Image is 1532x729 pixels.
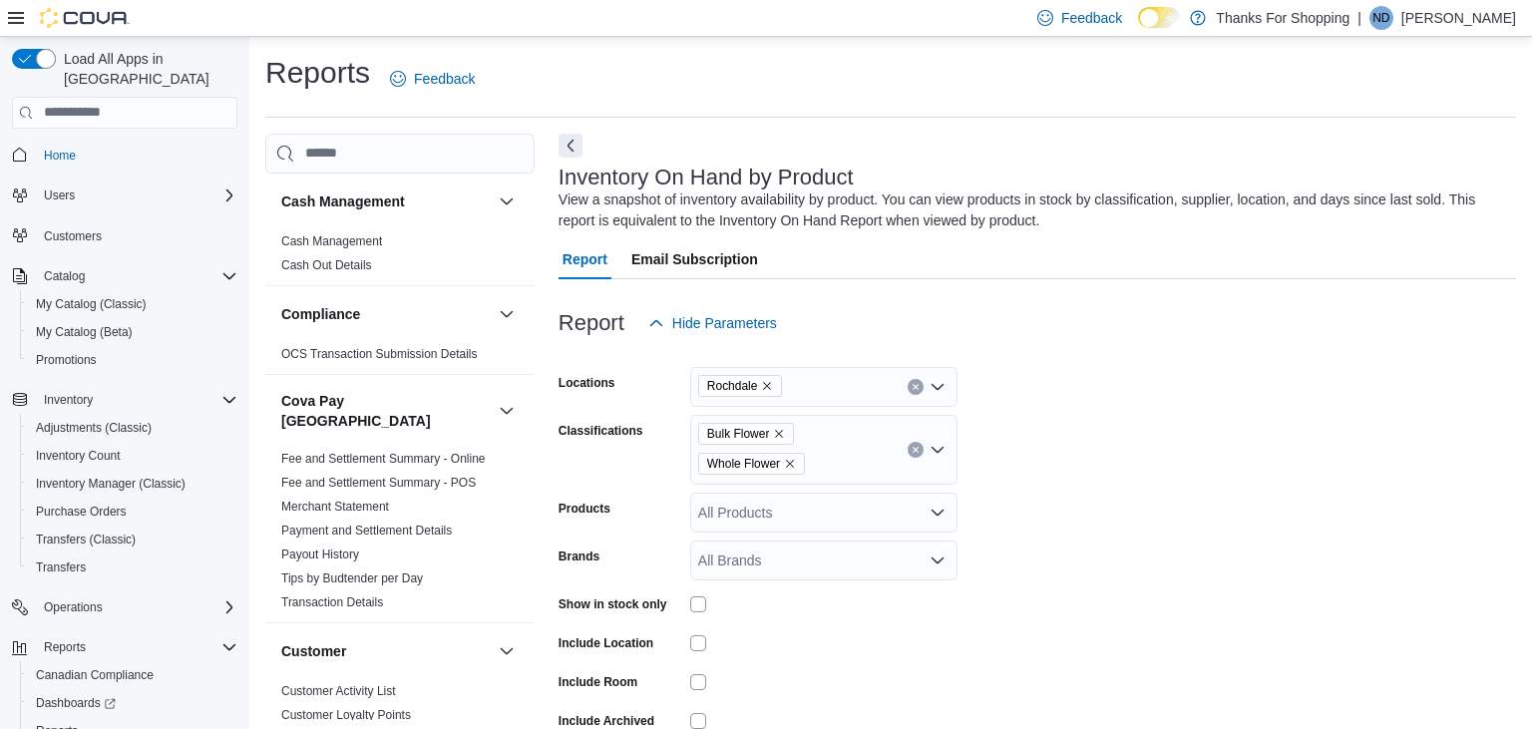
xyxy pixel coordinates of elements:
span: Inventory Count [28,444,237,468]
a: Fee and Settlement Summary - Online [281,452,486,466]
span: Customer Loyalty Points [281,707,411,723]
span: Bulk Flower [707,424,770,444]
button: Home [4,141,245,170]
button: Open list of options [930,505,946,521]
a: Promotions [28,348,105,372]
button: Clear input [908,379,924,395]
span: My Catalog (Classic) [28,292,237,316]
span: Inventory [36,388,237,412]
button: Purchase Orders [20,498,245,526]
span: Adjustments (Classic) [28,416,237,440]
span: Payment and Settlement Details [281,523,452,539]
button: Promotions [20,346,245,374]
span: Cash Out Details [281,257,372,273]
button: Compliance [495,302,519,326]
span: Load All Apps in [GEOGRAPHIC_DATA] [56,49,237,89]
span: Operations [36,595,237,619]
button: Cash Management [281,191,491,211]
button: Open list of options [930,379,946,395]
button: Operations [4,593,245,621]
span: Adjustments (Classic) [36,420,152,436]
button: My Catalog (Classic) [20,290,245,318]
span: Inventory Manager (Classic) [28,472,237,496]
button: Reports [36,635,94,659]
span: Dashboards [36,695,116,711]
span: Inventory [44,392,93,408]
h3: Inventory On Hand by Product [559,166,854,189]
h1: Reports [265,53,370,93]
p: [PERSON_NAME] [1401,6,1516,30]
span: Users [44,187,75,203]
span: OCS Transaction Submission Details [281,346,478,362]
h3: Cash Management [281,191,405,211]
button: Users [4,182,245,209]
div: Compliance [265,342,535,374]
a: Merchant Statement [281,500,389,514]
button: Inventory [4,386,245,414]
img: Cova [40,8,130,28]
a: Payout History [281,547,359,561]
span: Operations [44,599,103,615]
span: Transfers [36,559,86,575]
a: My Catalog (Beta) [28,320,141,344]
label: Products [559,501,610,517]
a: Adjustments (Classic) [28,416,160,440]
a: Cash Out Details [281,258,372,272]
span: Customers [36,223,237,248]
span: Promotions [28,348,237,372]
a: Customers [36,224,110,248]
span: Catalog [44,268,85,284]
a: My Catalog (Classic) [28,292,155,316]
p: Thanks For Shopping [1216,6,1349,30]
span: Feedback [414,69,475,89]
button: Customer [281,641,491,661]
button: Customer [495,639,519,663]
h3: Cova Pay [GEOGRAPHIC_DATA] [281,391,491,431]
button: Open list of options [930,552,946,568]
button: Transfers (Classic) [20,526,245,553]
label: Include Location [559,635,653,651]
label: Brands [559,548,599,564]
button: Catalog [4,262,245,290]
span: Report [563,239,607,279]
span: Rochdale [707,376,758,396]
span: Dashboards [28,691,237,715]
button: Customers [4,221,245,250]
div: View a snapshot of inventory availability by product. You can view products in stock by classific... [559,189,1506,231]
span: Catalog [36,264,237,288]
span: Feedback [1061,8,1122,28]
button: Remove Bulk Flower from selection in this group [773,428,785,440]
span: Cash Management [281,233,382,249]
span: Transfers (Classic) [36,532,136,547]
span: My Catalog (Classic) [36,296,147,312]
label: Include Room [559,674,637,690]
span: Merchant Statement [281,499,389,515]
h3: Customer [281,641,346,661]
span: Dark Mode [1138,28,1139,29]
a: Customer Loyalty Points [281,708,411,722]
a: Fee and Settlement Summary - POS [281,476,476,490]
span: Whole Flower [707,454,780,474]
a: Payment and Settlement Details [281,524,452,538]
span: Reports [36,635,237,659]
div: Cova Pay [GEOGRAPHIC_DATA] [265,447,535,622]
h3: Report [559,311,624,335]
a: Feedback [382,59,483,99]
span: My Catalog (Beta) [28,320,237,344]
span: Rochdale [698,375,783,397]
span: Whole Flower [698,453,805,475]
span: Bulk Flower [698,423,795,445]
a: Canadian Compliance [28,663,162,687]
button: Users [36,183,83,207]
a: Dashboards [28,691,124,715]
a: OCS Transaction Submission Details [281,347,478,361]
span: Purchase Orders [36,504,127,520]
button: Transfers [20,553,245,581]
span: ND [1372,6,1389,30]
button: Adjustments (Classic) [20,414,245,442]
a: Home [36,144,84,168]
button: Clear input [908,442,924,458]
button: Inventory Manager (Classic) [20,470,245,498]
a: Transfers [28,555,94,579]
button: Remove Rochdale from selection in this group [761,380,773,392]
